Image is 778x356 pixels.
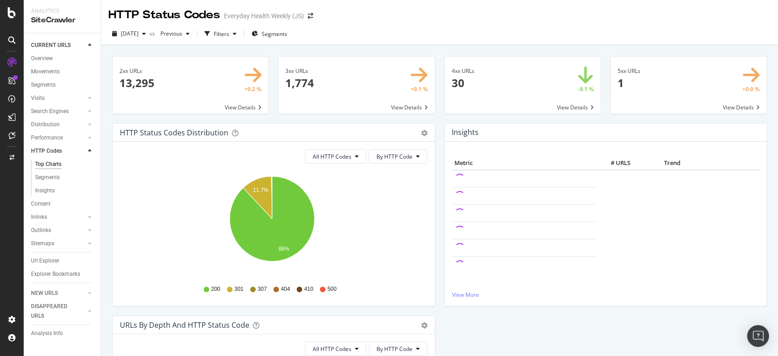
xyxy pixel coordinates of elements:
[262,30,287,38] span: Segments
[633,156,711,170] th: Trend
[452,126,479,139] h4: Insights
[35,186,55,196] div: Insights
[31,289,58,298] div: NEW URLS
[157,26,193,41] button: Previous
[31,302,85,321] a: DISAPPEARED URLS
[31,239,54,248] div: Sitemaps
[149,30,157,37] span: vs
[31,54,94,63] a: Overview
[108,26,149,41] button: [DATE]
[31,7,93,15] div: Analytics
[35,186,94,196] a: Insights
[305,341,366,356] button: All HTTP Codes
[31,107,69,116] div: Search Engines
[201,26,240,41] button: Filters
[234,285,243,293] span: 301
[253,187,268,193] text: 11.7%
[211,285,220,293] span: 200
[31,80,56,90] div: Segments
[31,256,94,266] a: Url Explorer
[305,149,366,164] button: All HTTP Codes
[35,160,94,169] a: Top Charts
[31,41,85,50] a: CURRENT URLS
[596,156,633,170] th: # URLS
[120,128,228,137] div: HTTP Status Codes Distribution
[31,120,60,129] div: Distribution
[31,120,85,129] a: Distribution
[31,226,51,235] div: Outlinks
[281,285,290,293] span: 404
[31,133,85,143] a: Performance
[304,285,313,293] span: 410
[369,341,428,356] button: By HTTP Code
[108,7,220,23] div: HTTP Status Codes
[31,93,45,103] div: Visits
[452,156,597,170] th: Metric
[31,80,94,90] a: Segments
[35,173,94,182] a: Segments
[31,289,85,298] a: NEW URLS
[31,256,59,266] div: Url Explorer
[35,173,60,182] div: Segments
[376,345,412,353] span: By HTTP Code
[31,212,85,222] a: Inlinks
[31,302,77,321] div: DISAPPEARED URLS
[120,320,249,330] div: URLs by Depth and HTTP Status Code
[120,171,423,277] svg: A chart.
[31,199,51,209] div: Content
[31,133,63,143] div: Performance
[31,15,93,26] div: SiteCrawler
[31,226,85,235] a: Outlinks
[31,67,60,77] div: Movements
[313,345,351,353] span: All HTTP Codes
[31,41,71,50] div: CURRENT URLS
[31,67,94,77] a: Movements
[31,107,85,116] a: Search Engines
[31,199,94,209] a: Content
[31,146,85,156] a: HTTP Codes
[369,149,428,164] button: By HTTP Code
[214,30,229,38] div: Filters
[31,212,47,222] div: Inlinks
[31,329,63,338] div: Analysis Info
[31,269,94,279] a: Explorer Bookmarks
[31,329,94,338] a: Analysis Info
[31,269,80,279] div: Explorer Bookmarks
[157,30,182,37] span: Previous
[35,160,62,169] div: Top Charts
[31,93,85,103] a: Visits
[31,146,62,156] div: HTTP Codes
[278,246,289,252] text: 88%
[121,30,139,37] span: 2025 Aug. 31st
[248,26,291,41] button: Segments
[224,11,304,21] div: Everyday Health Weekly (JS)
[258,285,267,293] span: 307
[31,54,53,63] div: Overview
[313,153,351,160] span: All HTTP Codes
[376,153,412,160] span: By HTTP Code
[452,291,760,299] a: View More
[421,130,428,136] div: gear
[747,325,769,347] div: Open Intercom Messenger
[308,13,313,19] div: arrow-right-arrow-left
[31,239,85,248] a: Sitemaps
[421,322,428,329] div: gear
[327,285,336,293] span: 500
